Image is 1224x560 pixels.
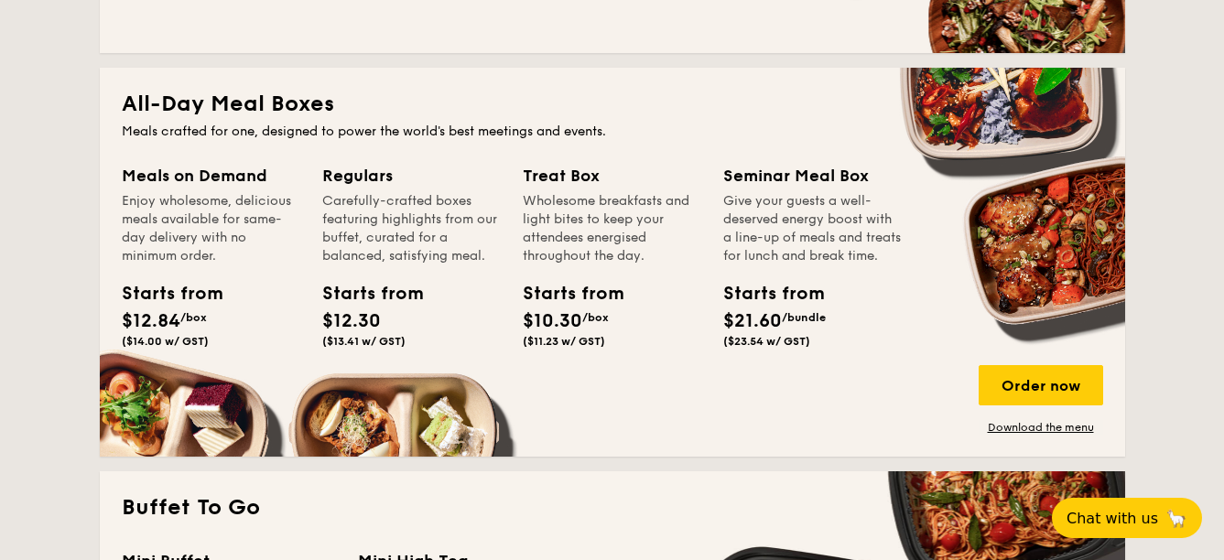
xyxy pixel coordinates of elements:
h2: Buffet To Go [122,493,1103,522]
span: Chat with us [1067,510,1158,527]
div: Enjoy wholesome, delicious meals available for same-day delivery with no minimum order. [122,192,300,265]
span: $21.60 [723,310,782,332]
button: Chat with us🦙 [1052,498,1202,538]
div: Meals crafted for one, designed to power the world's best meetings and events. [122,123,1103,141]
div: Wholesome breakfasts and light bites to keep your attendees energised throughout the day. [523,192,701,265]
span: /box [582,311,609,324]
div: Order now [979,365,1103,405]
span: ($11.23 w/ GST) [523,335,605,348]
span: 🦙 [1165,508,1187,529]
span: $12.84 [122,310,180,332]
div: Seminar Meal Box [723,163,902,188]
a: Download the menu [979,420,1103,435]
span: ($23.54 w/ GST) [723,335,810,348]
div: Starts from [122,280,204,307]
div: Treat Box [523,163,701,188]
span: $12.30 [322,310,381,332]
div: Regulars [322,163,501,188]
div: Starts from [322,280,405,307]
span: ($13.41 w/ GST) [322,335,406,348]
div: Carefully-crafted boxes featuring highlights from our buffet, curated for a balanced, satisfying ... [322,192,501,265]
span: /box [180,311,207,324]
div: Give your guests a well-deserved energy boost with a line-up of meals and treats for lunch and br... [723,192,902,265]
div: Starts from [723,280,806,307]
div: Starts from [523,280,605,307]
h2: All-Day Meal Boxes [122,90,1103,119]
span: ($14.00 w/ GST) [122,335,209,348]
div: Meals on Demand [122,163,300,188]
span: /bundle [782,311,826,324]
span: $10.30 [523,310,582,332]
